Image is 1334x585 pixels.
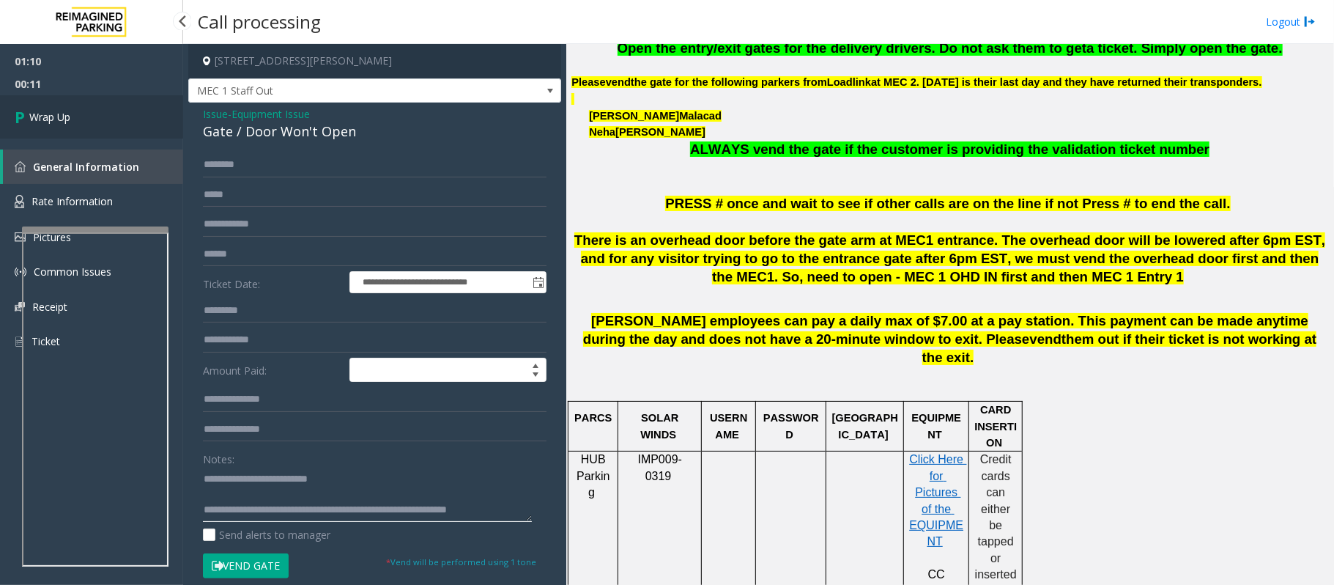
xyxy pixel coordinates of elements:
[525,358,546,370] span: Increase value
[3,150,183,184] a: General Information
[574,412,612,424] span: PARCS
[15,335,24,348] img: 'icon'
[228,107,310,121] span: -
[589,110,679,122] span: [PERSON_NAME]
[199,358,346,383] label: Amount Paid:
[577,453,609,498] span: HUB Parking
[710,412,747,440] span: USERNAME
[189,79,486,103] span: MEC 1 Staff Out
[15,161,26,172] img: 'icon'
[679,110,722,122] span: Malacad
[640,412,681,440] span: SOLAR WINDS
[974,404,1017,449] span: CARD INSERTION
[15,232,26,242] img: 'icon'
[631,76,827,88] span: the gate for the following parkers from
[690,141,1209,157] span: ALWAYS vend the gate if the customer is providing the validation ticket number
[665,196,1230,211] span: PRESS # once and wait to see if other calls are on the line if not Press # to end the call.
[203,446,234,467] label: Notes:
[763,412,819,440] span: PASSWORD
[970,350,974,365] span: .
[589,126,615,138] span: Neha
[203,122,546,141] div: Gate / Door Won't Open
[571,76,605,88] span: Please
[909,454,966,548] a: Click Here for Pictures of the EQUIPMENT
[1086,40,1282,56] span: a ticket. Simply open the gate.
[530,272,546,292] span: Toggle popup
[1266,14,1316,29] a: Logout
[615,126,705,139] span: [PERSON_NAME]
[231,106,310,122] span: Equipment Issue
[203,527,330,542] label: Send alerts to manager
[15,195,24,208] img: 'icon'
[525,370,546,382] span: Decrease value
[922,331,1317,365] span: them out if their ticket is not working at the exit
[15,266,26,278] img: 'icon'
[203,106,228,122] span: Issue
[832,412,898,440] span: [GEOGRAPHIC_DATA]
[606,76,631,89] span: vend
[29,109,70,125] span: Wrap Up
[827,76,871,89] span: Loadlink
[1030,331,1062,347] span: vend
[574,232,1325,284] span: There is an overhead door before the gate arm at MEC1 entrance. The overhead door will be lowered...
[386,556,536,567] small: Vend will be performed using 1 tone
[15,302,25,312] img: 'icon'
[583,313,1308,347] span: [PERSON_NAME] employees can pay a daily max of $7.00 at a pay station. This payment can be made a...
[33,160,139,174] span: General Information
[871,76,1261,88] span: at MEC 2. [DATE] is their last day and they have returned their transponders.
[190,4,328,40] h3: Call processing
[1304,14,1316,29] img: logout
[618,40,1087,56] span: Open the entry/exit gates for the delivery drivers. Do not ask them to get
[203,553,289,578] button: Vend Gate
[188,44,561,78] h4: [STREET_ADDRESS][PERSON_NAME]
[638,453,682,482] span: IMP009-0319
[912,412,962,440] span: EQUIPMENT
[199,271,346,293] label: Ticket Date:
[32,194,113,208] span: Rate Information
